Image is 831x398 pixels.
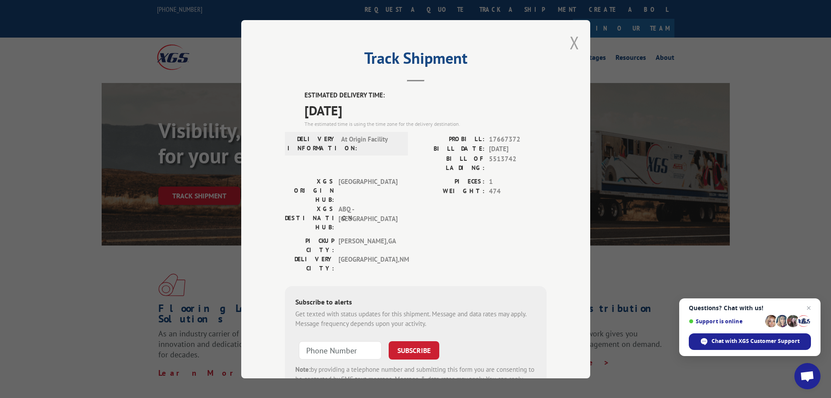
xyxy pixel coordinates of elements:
[287,134,337,152] label: DELIVERY INFORMATION:
[489,144,547,154] span: [DATE]
[304,90,547,100] label: ESTIMATED DELIVERY TIME:
[285,204,334,232] label: XGS DESTINATION HUB:
[285,236,334,254] label: PICKUP CITY:
[339,204,397,232] span: ABQ - [GEOGRAPHIC_DATA]
[794,363,821,389] div: Open chat
[285,254,334,273] label: DELIVERY CITY:
[295,309,536,329] div: Get texted with status updates for this shipment. Message and data rates may apply. Message frequ...
[416,187,485,197] label: WEIGHT:
[295,364,536,394] div: by providing a telephone number and submitting this form you are consenting to be contacted by SM...
[416,154,485,172] label: BILL OF LADING:
[416,144,485,154] label: BILL DATE:
[341,134,400,152] span: At Origin Facility
[339,177,397,204] span: [GEOGRAPHIC_DATA]
[295,365,311,373] strong: Note:
[689,305,811,311] span: Questions? Chat with us!
[389,341,439,359] button: SUBSCRIBE
[489,134,547,144] span: 17667372
[299,341,382,359] input: Phone Number
[285,52,547,69] h2: Track Shipment
[689,333,811,350] div: Chat with XGS Customer Support
[489,187,547,197] span: 474
[304,100,547,120] span: [DATE]
[339,254,397,273] span: [GEOGRAPHIC_DATA] , NM
[489,177,547,187] span: 1
[711,337,800,345] span: Chat with XGS Customer Support
[689,318,762,325] span: Support is online
[285,177,334,204] label: XGS ORIGIN HUB:
[570,31,579,54] button: Close modal
[339,236,397,254] span: [PERSON_NAME] , GA
[304,120,547,128] div: The estimated time is using the time zone for the delivery destination.
[416,134,485,144] label: PROBILL:
[416,177,485,187] label: PIECES:
[295,296,536,309] div: Subscribe to alerts
[489,154,547,172] span: 5513742
[804,303,814,313] span: Close chat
